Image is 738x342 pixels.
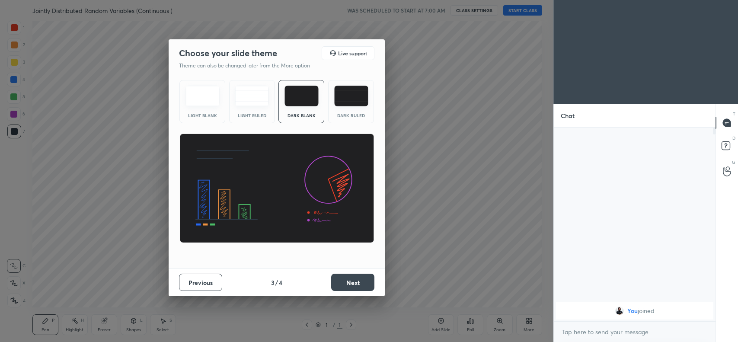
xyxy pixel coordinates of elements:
[185,86,220,106] img: lightTheme.e5ed3b09.svg
[732,159,735,166] p: G
[334,113,368,118] div: Dark Ruled
[331,274,374,291] button: Next
[235,86,269,106] img: lightRuledTheme.5fabf969.svg
[179,274,222,291] button: Previous
[284,86,319,106] img: darkTheme.f0cc69e5.svg
[638,307,655,314] span: joined
[279,278,282,287] h4: 4
[185,113,220,118] div: Light Blank
[554,104,581,127] p: Chat
[235,113,269,118] div: Light Ruled
[627,307,638,314] span: You
[554,300,716,321] div: grid
[733,111,735,117] p: T
[275,278,278,287] h4: /
[732,135,735,141] p: D
[179,134,374,243] img: darkThemeBanner.d06ce4a2.svg
[179,62,319,70] p: Theme can also be changed later from the More option
[179,48,277,59] h2: Choose your slide theme
[338,51,367,56] h5: Live support
[334,86,368,106] img: darkRuledTheme.de295e13.svg
[615,307,624,315] img: e00dc300a4f7444a955e410797683dbd.jpg
[271,278,275,287] h4: 3
[284,113,319,118] div: Dark Blank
